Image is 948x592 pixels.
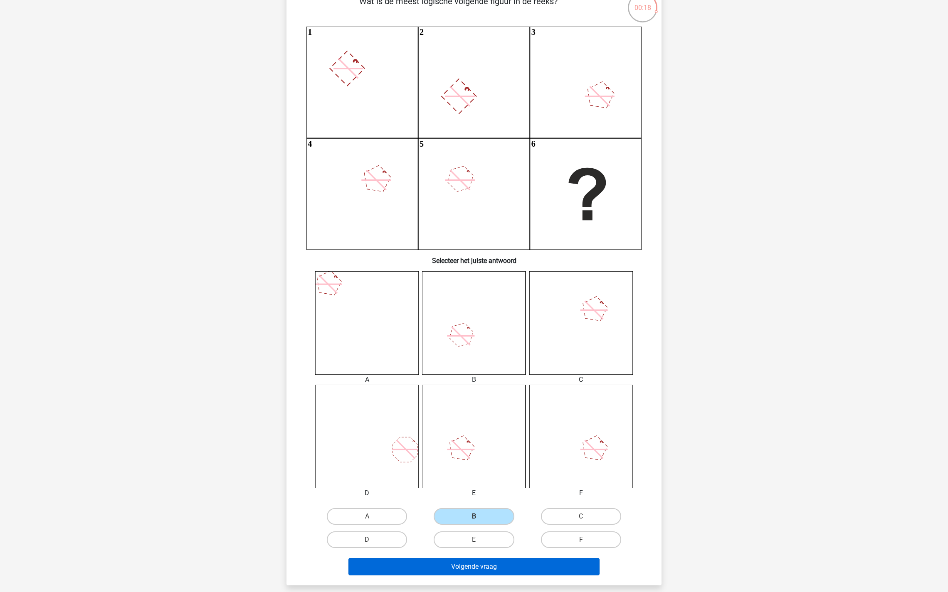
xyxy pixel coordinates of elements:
h6: Selecteer het juiste antwoord [300,250,648,265]
text: 6 [531,139,536,148]
div: F [523,488,639,498]
label: F [541,531,621,548]
label: A [327,508,407,525]
label: C [541,508,621,525]
div: C [523,375,639,385]
div: A [309,375,425,385]
label: D [327,531,407,548]
text: 2 [420,27,424,37]
label: B [434,508,514,525]
text: 5 [420,139,424,148]
button: Volgende vraag [348,558,600,575]
label: E [434,531,514,548]
text: 3 [531,27,536,37]
div: D [309,488,425,498]
div: E [416,488,532,498]
text: 1 [308,27,312,37]
div: B [416,375,532,385]
text: 4 [308,139,312,148]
